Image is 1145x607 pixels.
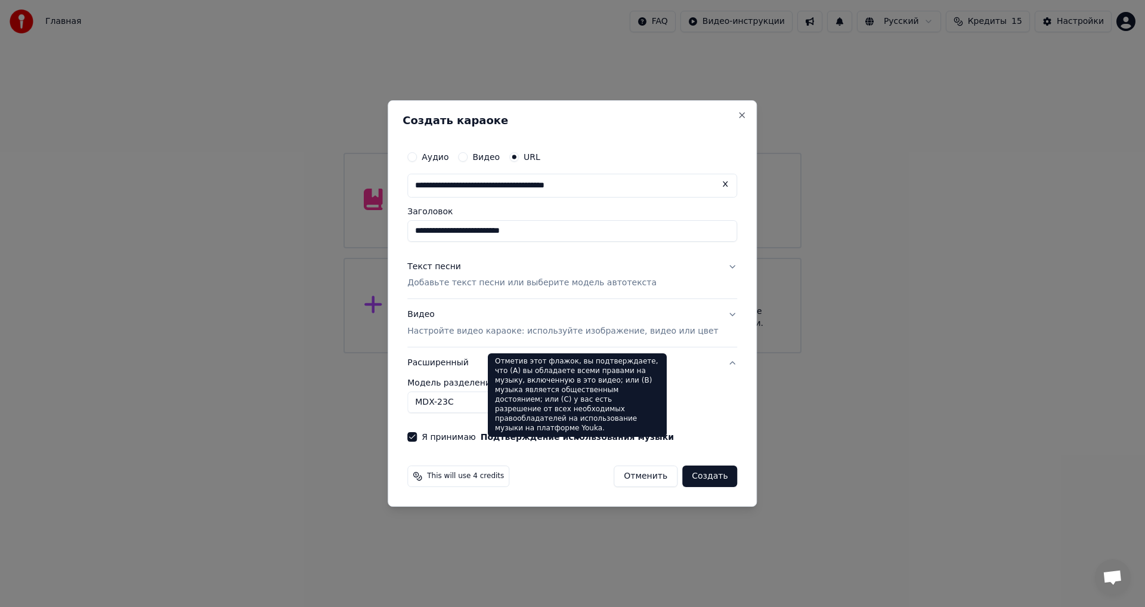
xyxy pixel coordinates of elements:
[427,472,504,481] span: This will use 4 credits
[614,466,677,487] button: Отменить
[488,353,667,437] div: Отметив этот флажок, вы подтверждаете, что (A) вы обладаете всеми правами на музыку, включенную в...
[524,153,540,161] label: URL
[422,153,448,161] label: Аудио
[481,433,674,441] button: Я принимаю
[407,278,657,289] p: Добавьте текст песни или выберите модель автотекста
[407,251,737,299] button: Текст песниДобавьте текст песни или выберите модель автотекста
[407,378,737,387] label: Модель разделения
[407,207,737,215] label: Заголовок
[682,466,737,487] button: Создать
[407,378,737,423] div: Расширенный
[472,153,500,161] label: Видео
[403,115,742,126] h2: Создать караоке
[407,300,737,347] button: ВидеоНастройте видео караоке: используйте изображение, видео или цвет
[407,347,737,378] button: Расширенный
[407,261,461,273] div: Текст песни
[422,433,674,441] label: Я принимаю
[407,325,718,337] p: Настройте видео караоке: используйте изображение, видео или цвет
[407,309,718,338] div: Видео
